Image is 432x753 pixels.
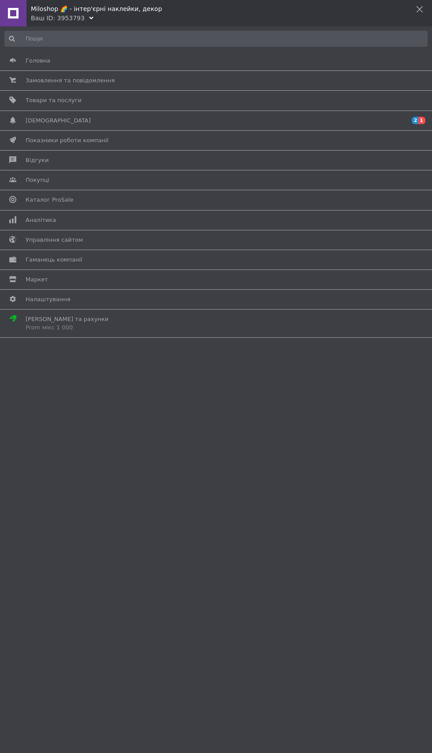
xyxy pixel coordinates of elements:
div: Ваш ID: 3953793 [31,14,85,22]
span: Аналітика [26,216,56,224]
span: [DEMOGRAPHIC_DATA] [26,117,91,125]
span: Замовлення та повідомлення [26,77,115,85]
span: [PERSON_NAME] та рахунки [26,315,108,331]
span: 1 [418,117,425,124]
div: Prom мікс 1 000 [26,324,108,332]
span: Показники роботи компанії [26,137,108,144]
span: Покупці [26,176,49,184]
span: Каталог ProSale [26,196,73,204]
span: 2 [412,117,419,124]
span: Відгуки [26,156,48,164]
span: Головна [26,57,50,65]
span: Маркет [26,276,48,284]
input: Пошук [4,31,428,47]
span: Налаштування [26,295,71,303]
span: Управління сайтом [26,236,83,244]
span: Гаманець компанії [26,256,82,264]
span: Товари та послуги [26,96,82,104]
